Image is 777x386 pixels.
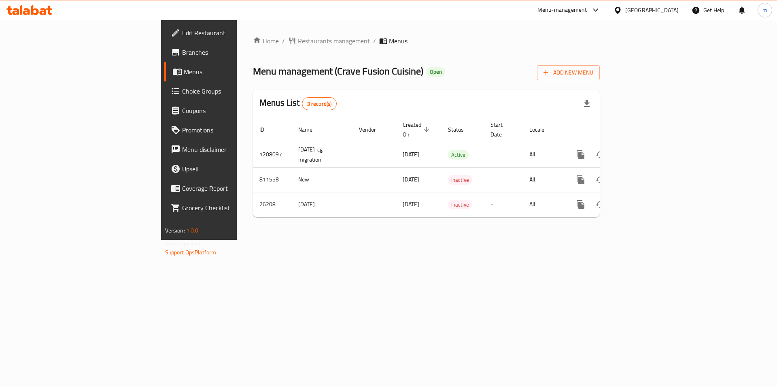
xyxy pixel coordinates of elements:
[182,203,284,213] span: Grocery Checklist
[165,225,185,236] span: Version:
[259,97,337,110] h2: Menus List
[490,120,513,139] span: Start Date
[182,145,284,154] span: Menu disclaimer
[292,167,352,192] td: New
[373,36,376,46] li: /
[165,247,217,258] a: Support.OpsPlatform
[164,140,291,159] a: Menu disclaimer
[182,47,284,57] span: Branches
[302,97,337,110] div: Total records count
[523,192,565,217] td: All
[537,5,587,15] div: Menu-management
[302,100,337,108] span: 3 record(s)
[389,36,408,46] span: Menus
[523,142,565,167] td: All
[571,145,590,164] button: more
[253,62,423,80] span: Menu management ( Crave Fusion Cuisine )
[590,195,610,214] button: Change Status
[590,170,610,190] button: Change Status
[625,6,679,15] div: [GEOGRAPHIC_DATA]
[448,175,472,185] span: Inactive
[484,167,523,192] td: -
[403,199,419,209] span: [DATE]
[182,183,284,193] span: Coverage Report
[448,125,474,134] span: Status
[590,145,610,164] button: Change Status
[164,101,291,120] a: Coupons
[182,125,284,135] span: Promotions
[571,170,590,190] button: more
[298,125,323,134] span: Name
[186,225,199,236] span: 1.0.0
[164,23,291,43] a: Edit Restaurant
[292,142,352,167] td: [DATE]-cg migration
[164,62,291,81] a: Menus
[288,36,370,46] a: Restaurants management
[403,120,432,139] span: Created On
[164,120,291,140] a: Promotions
[403,149,419,160] span: [DATE]
[164,159,291,179] a: Upsell
[565,117,655,142] th: Actions
[484,142,523,167] td: -
[448,200,472,209] span: Inactive
[253,117,655,217] table: enhanced table
[182,106,284,115] span: Coupons
[164,198,291,218] a: Grocery Checklist
[182,86,284,96] span: Choice Groups
[253,36,600,46] nav: breadcrumb
[184,67,284,77] span: Menus
[577,94,597,113] div: Export file
[448,150,469,160] span: Active
[182,28,284,38] span: Edit Restaurant
[165,239,202,250] span: Get support on:
[259,125,275,134] span: ID
[427,67,445,77] div: Open
[164,43,291,62] a: Branches
[164,81,291,101] a: Choice Groups
[298,36,370,46] span: Restaurants management
[571,195,590,214] button: more
[529,125,555,134] span: Locale
[537,65,600,80] button: Add New Menu
[182,164,284,174] span: Upsell
[484,192,523,217] td: -
[403,174,419,185] span: [DATE]
[292,192,352,217] td: [DATE]
[523,167,565,192] td: All
[543,68,593,78] span: Add New Menu
[359,125,386,134] span: Vendor
[762,6,767,15] span: m
[164,179,291,198] a: Coverage Report
[427,68,445,75] span: Open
